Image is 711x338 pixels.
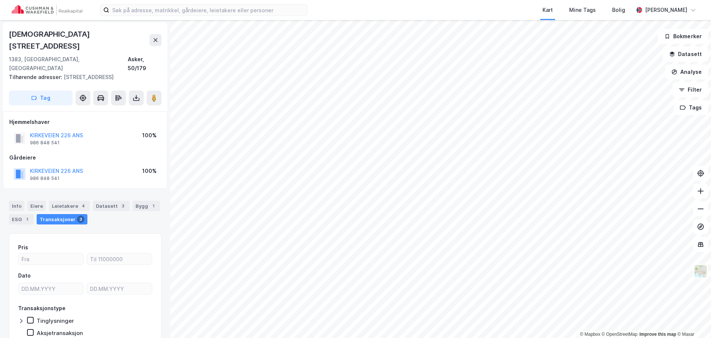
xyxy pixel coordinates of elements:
button: Bokmerker [658,29,708,44]
input: Fra [19,253,83,265]
span: Tilhørende adresser: [9,74,64,80]
div: Gårdeiere [9,153,161,162]
div: Eiere [27,201,46,211]
button: Datasett [663,47,708,62]
div: Info [9,201,24,211]
a: Mapbox [580,332,600,337]
button: Tags [674,100,708,115]
div: Datasett [93,201,130,211]
input: DD.MM.YYYY [87,283,152,294]
div: 100% [142,167,157,175]
div: 986 848 541 [30,140,60,146]
div: 3 [119,202,127,210]
div: 3 [77,216,84,223]
div: Mine Tags [569,6,596,14]
div: [STREET_ADDRESS] [9,73,156,82]
div: Kontrollprogram for chat [674,302,711,338]
img: cushman-wakefield-realkapital-logo.202ea83816669bd177139c58696a8fa1.svg [12,5,82,15]
div: Transaksjoner [37,214,87,224]
input: DD.MM.YYYY [19,283,83,294]
input: Til 11000000 [87,253,152,265]
div: Tinglysninger [37,317,74,324]
div: Bygg [133,201,160,211]
input: Søk på adresse, matrikkel, gårdeiere, leietakere eller personer [109,4,307,16]
div: 1383, [GEOGRAPHIC_DATA], [GEOGRAPHIC_DATA] [9,55,128,73]
iframe: Chat Widget [674,302,711,338]
div: [DEMOGRAPHIC_DATA][STREET_ADDRESS] [9,28,150,52]
div: Kart [543,6,553,14]
div: 1 [150,202,157,210]
div: 100% [142,131,157,140]
a: Improve this map [640,332,676,337]
button: Analyse [665,65,708,79]
div: 986 848 541 [30,175,60,181]
div: Dato [18,271,31,280]
div: Aksjetransaksjon [37,329,83,337]
div: Leietakere [49,201,90,211]
div: Bolig [612,6,625,14]
img: Z [694,264,708,278]
button: Tag [9,91,73,105]
div: Asker, 50/179 [128,55,161,73]
div: Pris [18,243,28,252]
div: 1 [23,216,31,223]
a: OpenStreetMap [602,332,638,337]
div: 4 [80,202,87,210]
div: ESG [9,214,34,224]
button: Filter [672,82,708,97]
div: Transaksjonstype [18,304,66,313]
div: Hjemmelshaver [9,118,161,127]
div: [PERSON_NAME] [645,6,687,14]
